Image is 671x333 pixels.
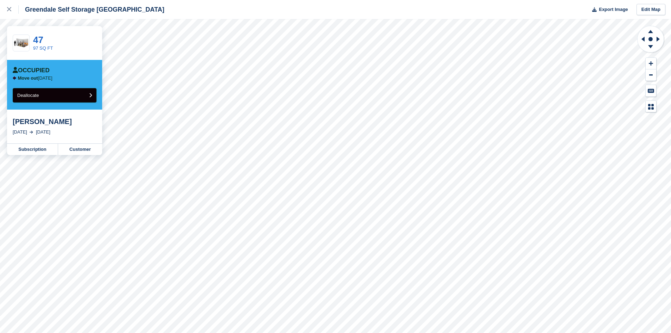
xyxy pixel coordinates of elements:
a: Customer [58,144,102,155]
span: Move out [18,75,38,81]
button: Map Legend [646,101,656,112]
div: [DATE] [13,129,27,136]
img: arrow-left-icn-90495f2de72eb5bd0bd1c3c35deca35cc13f817d75bef06ecd7c0b315636ce7e.svg [13,76,16,80]
button: Zoom In [646,58,656,69]
span: Export Image [599,6,628,13]
img: 100-sqft-unit.jpg [13,37,29,49]
a: 97 SQ FT [33,45,53,51]
a: Edit Map [636,4,665,16]
div: [DATE] [36,129,50,136]
div: [PERSON_NAME] [13,117,97,126]
button: Zoom Out [646,69,656,81]
button: Deallocate [13,88,97,103]
button: Keyboard Shortcuts [646,85,656,97]
div: Occupied [13,67,50,74]
a: 47 [33,35,43,45]
button: Export Image [588,4,628,16]
div: Greendale Self Storage [GEOGRAPHIC_DATA] [19,5,164,14]
span: Deallocate [17,93,39,98]
img: arrow-right-light-icn-cde0832a797a2874e46488d9cf13f60e5c3a73dbe684e267c42b8395dfbc2abf.svg [30,131,33,134]
p: [DATE] [18,75,52,81]
a: Subscription [7,144,58,155]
